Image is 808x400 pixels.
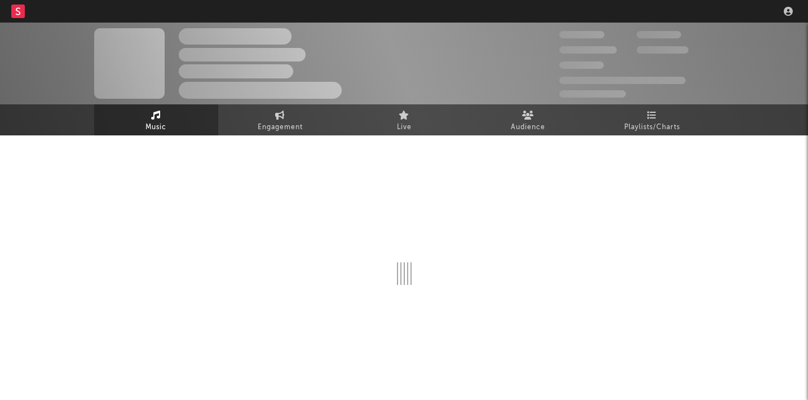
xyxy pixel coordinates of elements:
span: 100,000 [559,61,604,69]
span: 100,000 [637,31,681,38]
span: 50,000,000 Monthly Listeners [559,77,686,84]
span: 50,000,000 [559,46,617,54]
a: Music [94,104,218,135]
a: Engagement [218,104,342,135]
span: Jump Score: 85.0 [559,90,626,98]
span: Audience [511,121,545,134]
span: 1,000,000 [637,46,688,54]
span: Music [145,121,166,134]
a: Audience [466,104,590,135]
span: Engagement [258,121,303,134]
a: Live [342,104,466,135]
span: 300,000 [559,31,604,38]
span: Live [397,121,412,134]
a: Playlists/Charts [590,104,714,135]
span: Playlists/Charts [624,121,680,134]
